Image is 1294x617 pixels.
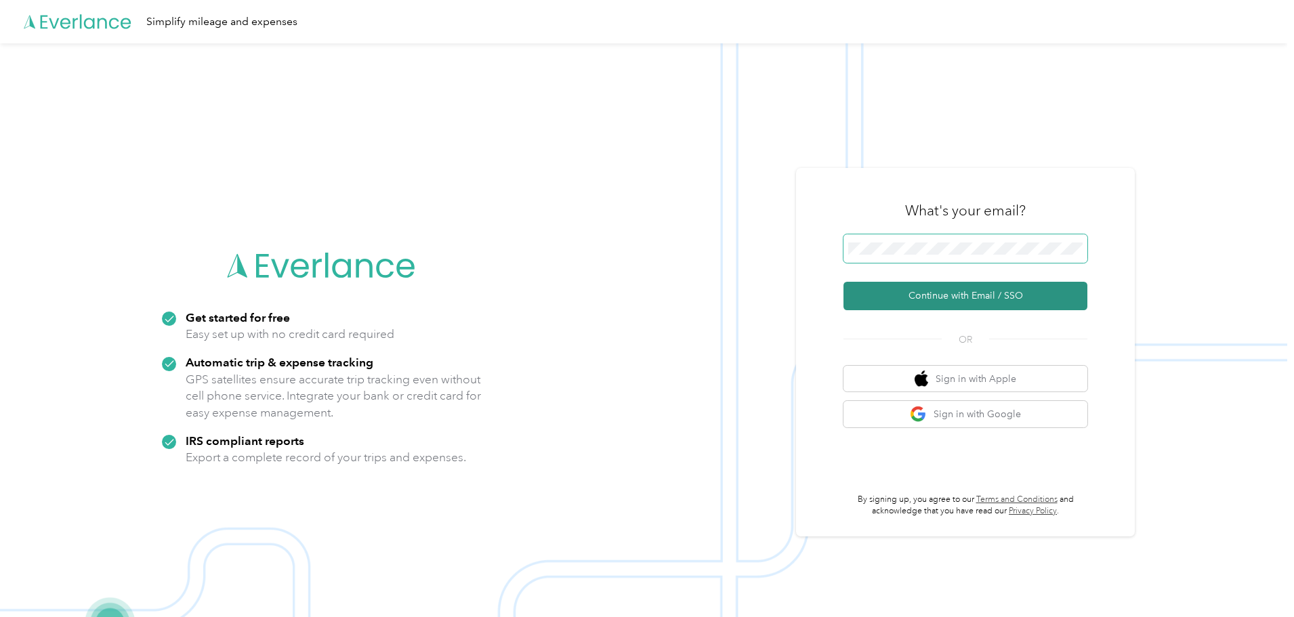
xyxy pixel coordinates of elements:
[976,494,1058,505] a: Terms and Conditions
[146,14,297,30] div: Simplify mileage and expenses
[186,449,466,466] p: Export a complete record of your trips and expenses.
[843,401,1087,427] button: google logoSign in with Google
[915,370,928,387] img: apple logo
[186,355,373,369] strong: Automatic trip & expense tracking
[942,333,989,347] span: OR
[1009,506,1057,516] a: Privacy Policy
[905,201,1026,220] h3: What's your email?
[186,310,290,324] strong: Get started for free
[843,366,1087,392] button: apple logoSign in with Apple
[186,371,482,421] p: GPS satellites ensure accurate trip tracking even without cell phone service. Integrate your bank...
[910,406,927,423] img: google logo
[843,282,1087,310] button: Continue with Email / SSO
[843,494,1087,517] p: By signing up, you agree to our and acknowledge that you have read our .
[186,326,394,343] p: Easy set up with no credit card required
[186,433,304,448] strong: IRS compliant reports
